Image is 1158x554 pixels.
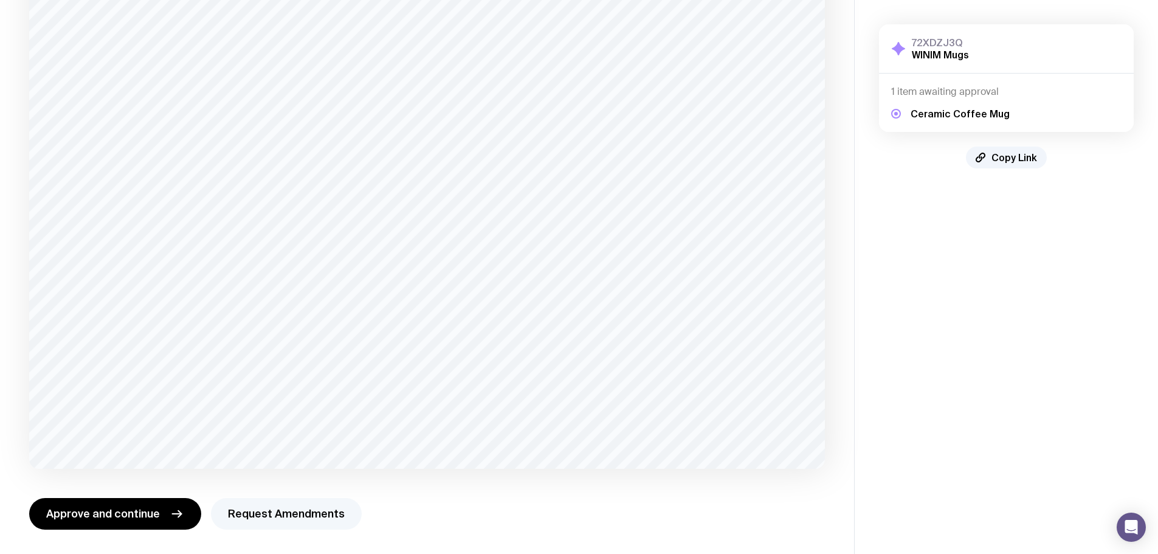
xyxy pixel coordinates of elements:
[991,151,1037,164] span: Copy Link
[891,86,1122,98] h4: 1 item awaiting approval
[46,507,160,521] span: Approve and continue
[29,498,201,530] button: Approve and continue
[211,498,362,530] button: Request Amendments
[966,147,1047,168] button: Copy Link
[911,108,1010,120] h5: Ceramic Coffee Mug
[1117,513,1146,542] div: Open Intercom Messenger
[912,36,969,49] h3: 72XDZJ3Q
[912,49,969,61] h2: WINIM Mugs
